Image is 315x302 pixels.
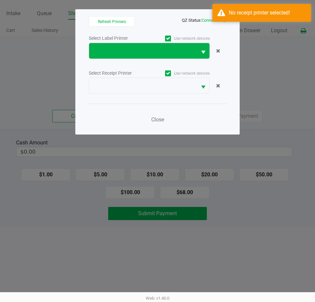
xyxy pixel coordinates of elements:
[146,296,169,301] span: Web: v1.40.0
[229,9,306,17] div: No receipt printer selected!
[202,18,222,23] span: Connected
[89,16,135,27] button: Refresh Printers
[182,18,226,23] span: QZ Status:
[149,36,210,41] label: Use network devices
[98,19,126,24] span: Refresh Printers
[89,35,149,42] div: Select Label Printer
[89,70,149,77] div: Select Receipt Printer
[149,70,210,76] label: Use network devices
[151,116,164,123] span: Close
[197,43,209,59] button: Select
[197,78,209,93] button: Select
[148,113,167,126] button: Close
